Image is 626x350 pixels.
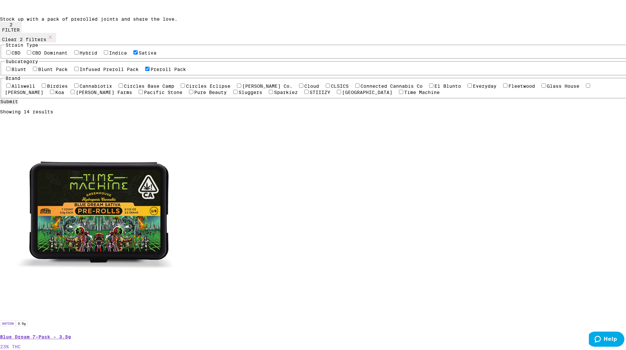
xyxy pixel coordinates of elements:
label: [PERSON_NAME] [5,88,43,94]
label: Cannabiotix [80,82,112,87]
label: Koa [55,88,64,94]
legend: Strain Type [5,41,39,46]
label: [PERSON_NAME] Co. [242,82,292,87]
div: 2 [2,21,20,26]
label: CBD Dominant [32,49,68,54]
legend: Subcategory [5,58,39,63]
label: Allswell [12,82,35,87]
label: CBD [12,49,20,54]
legend: Brand [5,74,21,80]
label: Hybrid [80,49,97,54]
label: Everyday [473,82,497,87]
label: Birdies [47,82,68,87]
label: Fleetwood [508,82,535,87]
label: Sparkiez [274,88,298,94]
label: Circles Eclipse [186,82,230,87]
label: El Blunto [434,82,461,87]
label: Sativa [139,49,156,54]
label: Cloud [304,82,319,87]
label: Sluggers [239,88,262,94]
label: CLSICS [331,82,349,87]
label: Time Machine [404,88,440,94]
label: Preroll Pack [151,65,186,71]
label: Connected Cannabis Co [360,82,423,87]
p: 3.5g [16,319,28,325]
label: Pure Beauty [194,88,227,94]
label: Indica [109,49,127,54]
label: Infused Preroll Pack [80,65,139,71]
label: STIIIZY [310,88,330,94]
label: Blunt Pack [38,65,68,71]
label: Circles Base Camp [124,82,174,87]
label: Blunt [12,65,26,71]
label: Pacific Stone [144,88,182,94]
label: Glass House [547,82,579,87]
label: [GEOGRAPHIC_DATA] [342,88,392,94]
label: [PERSON_NAME] Farms [76,88,132,94]
iframe: Opens a widget where you can find more information [589,330,624,347]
